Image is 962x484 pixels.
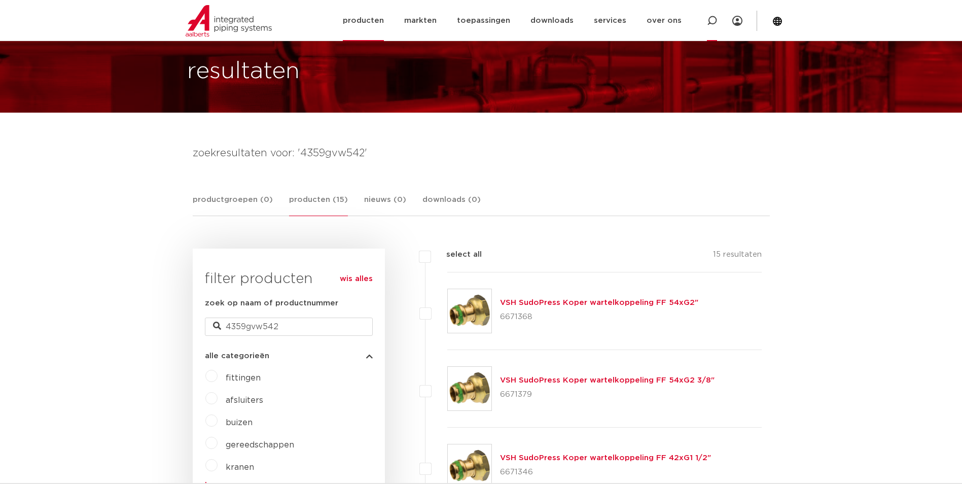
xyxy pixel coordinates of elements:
label: select all [431,249,482,261]
img: Thumbnail for VSH SudoPress Koper wartelkoppeling FF 54xG2 3/8" [448,367,491,410]
a: kranen [226,463,254,471]
p: 15 resultaten [713,249,762,264]
p: 6671379 [500,387,715,403]
a: producten (15) [289,194,348,216]
img: Thumbnail for VSH SudoPress Koper wartelkoppeling FF 54xG2" [448,289,491,333]
h1: resultaten [187,55,300,88]
a: downloads (0) [422,194,481,216]
a: productgroepen (0) [193,194,273,216]
span: alle categorieën [205,352,269,360]
h4: zoekresultaten voor: '4359gvw542' [193,145,770,161]
a: gereedschappen [226,441,294,449]
a: VSH SudoPress Koper wartelkoppeling FF 42xG1 1/2" [500,454,711,462]
a: VSH SudoPress Koper wartelkoppeling FF 54xG2" [500,299,698,306]
a: VSH SudoPress Koper wartelkoppeling FF 54xG2 3/8" [500,376,715,384]
a: fittingen [226,374,261,382]
p: 6671346 [500,464,711,480]
button: alle categorieën [205,352,373,360]
label: zoek op naam of productnummer [205,297,338,309]
input: zoeken [205,318,373,336]
h3: filter producten [205,269,373,289]
a: wis alles [340,273,373,285]
p: 6671368 [500,309,698,325]
a: buizen [226,419,253,427]
a: afsluiters [226,396,263,404]
a: nieuws (0) [364,194,406,216]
